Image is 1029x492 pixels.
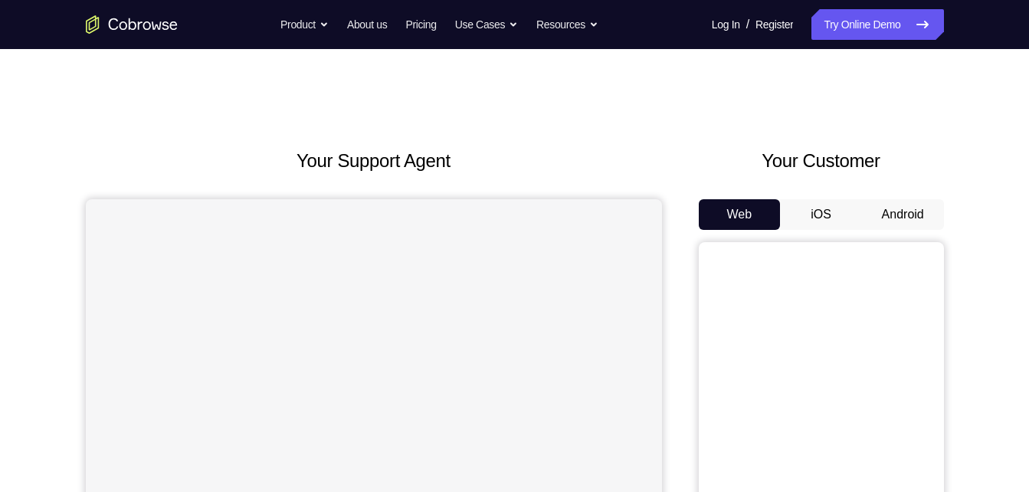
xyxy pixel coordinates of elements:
[347,9,387,40] a: About us
[86,15,178,34] a: Go to the home page
[862,199,944,230] button: Android
[280,9,329,40] button: Product
[455,9,518,40] button: Use Cases
[86,147,662,175] h2: Your Support Agent
[811,9,943,40] a: Try Online Demo
[699,199,781,230] button: Web
[755,9,793,40] a: Register
[699,147,944,175] h2: Your Customer
[746,15,749,34] span: /
[405,9,436,40] a: Pricing
[712,9,740,40] a: Log In
[536,9,598,40] button: Resources
[780,199,862,230] button: iOS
